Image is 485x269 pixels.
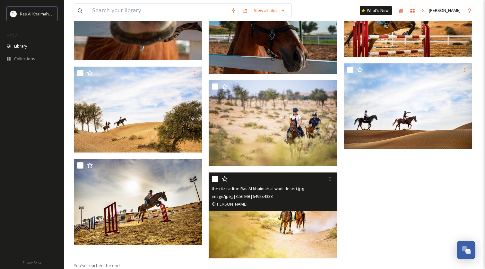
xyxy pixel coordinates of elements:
a: What's New [360,6,392,15]
img: the ritz carlton Ras Al khaimah al wadi desert.jpg [74,159,202,245]
span: image/jpeg | 3.56 MB | 6492 x 4333 [212,193,273,199]
span: [PERSON_NAME] [429,7,461,13]
img: the ritz carlton Ras Al khaimah al wadi desert.jpg [74,67,202,153]
img: the ritz carlton Ras Al khaimah al wadi desert.jpg [209,172,337,258]
span: Privacy Policy [23,260,41,264]
img: Logo_RAKTDA_RGB-01.png [10,11,17,17]
img: the ritz carlton Ras Al khaimah al wadi desert.jpg [209,80,337,166]
span: You've reached the end [74,263,120,268]
span: MEDIA [6,33,18,38]
span: Library [14,43,27,49]
span: Ras Al Khaimah Tourism Development Authority [20,11,111,17]
button: Open Chat [457,241,475,259]
span: Collections [14,56,35,62]
span: the ritz carlton Ras Al khaimah al wadi desert.jpg [212,186,304,191]
span: © [PERSON_NAME] [212,201,247,207]
input: Search your library [89,4,228,18]
img: al wadi equestrian adventure centre.jpg [344,63,472,149]
a: [PERSON_NAME] [418,4,464,17]
a: View all files [251,4,288,17]
a: Privacy Policy [23,258,41,266]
